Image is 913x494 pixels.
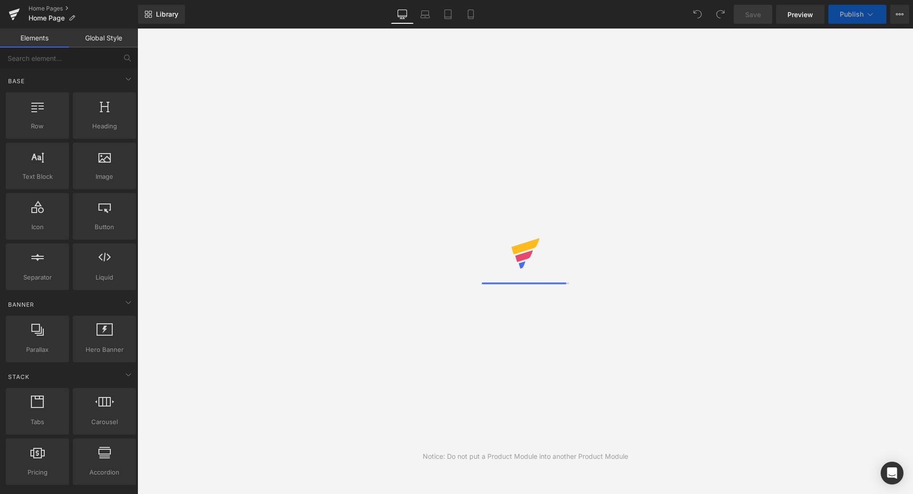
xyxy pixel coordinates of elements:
span: Save [745,10,761,19]
a: Home Pages [29,5,138,12]
span: Publish [840,10,864,18]
span: Text Block [9,172,66,182]
span: Carousel [76,417,133,427]
span: Liquid [76,272,133,282]
span: Button [76,222,133,232]
button: Redo [711,5,730,24]
a: Laptop [414,5,437,24]
a: Desktop [391,5,414,24]
span: Home Page [29,14,65,22]
a: Preview [776,5,825,24]
div: Notice: Do not put a Product Module into another Product Module [423,451,628,462]
a: Mobile [459,5,482,24]
a: Tablet [437,5,459,24]
span: Pricing [9,467,66,477]
span: Tabs [9,417,66,427]
span: Row [9,121,66,131]
span: Accordion [76,467,133,477]
span: Image [76,172,133,182]
span: Heading [76,121,133,131]
button: Publish [828,5,886,24]
span: Parallax [9,345,66,355]
div: Open Intercom Messenger [881,462,903,484]
a: Global Style [69,29,138,48]
button: More [890,5,909,24]
span: Stack [7,372,30,381]
button: Undo [688,5,707,24]
a: New Library [138,5,185,24]
span: Library [156,10,178,19]
span: Banner [7,300,35,309]
span: Hero Banner [76,345,133,355]
span: Preview [787,10,813,19]
span: Base [7,77,26,86]
span: Separator [9,272,66,282]
span: Icon [9,222,66,232]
